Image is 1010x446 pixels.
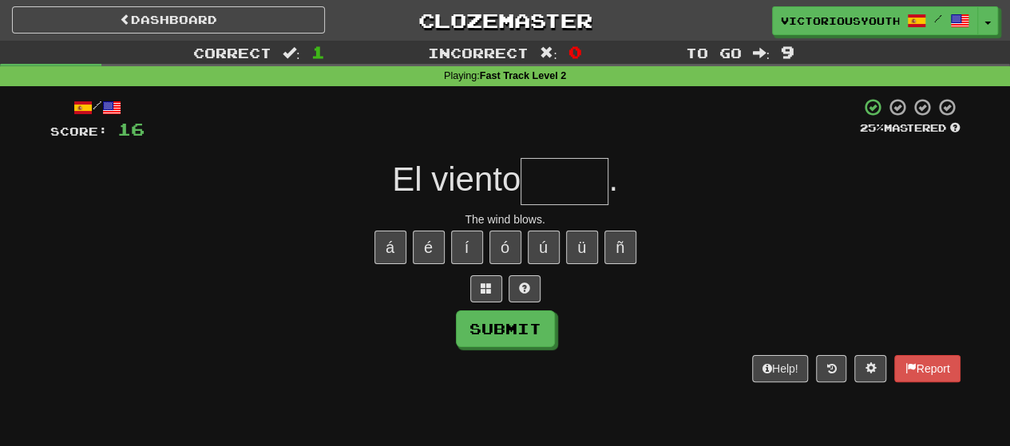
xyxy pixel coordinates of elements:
[860,121,884,134] span: 25 %
[117,119,145,139] span: 16
[540,46,557,60] span: :
[604,231,636,264] button: ñ
[528,231,560,264] button: ú
[470,275,502,302] button: Switch sentence to multiple choice alt+p
[413,231,445,264] button: é
[816,355,846,382] button: Round history (alt+y)
[12,6,325,34] a: Dashboard
[50,124,108,138] span: Score:
[283,46,300,60] span: :
[568,42,582,61] span: 0
[566,231,598,264] button: ü
[50,211,960,227] div: The wind blows.
[456,310,555,347] button: Submit
[752,355,809,382] button: Help!
[489,231,521,264] button: ó
[781,14,899,28] span: victoriousyouth
[392,160,521,198] span: El viento
[685,45,741,61] span: To go
[50,97,145,117] div: /
[193,45,271,61] span: Correct
[752,46,770,60] span: :
[934,13,942,24] span: /
[374,231,406,264] button: á
[894,355,960,382] button: Report
[608,160,618,198] span: .
[428,45,529,61] span: Incorrect
[480,70,567,81] strong: Fast Track Level 2
[772,6,978,35] a: victoriousyouth /
[349,6,662,34] a: Clozemaster
[509,275,541,302] button: Single letter hint - you only get 1 per sentence and score half the points! alt+h
[451,231,483,264] button: í
[860,121,960,136] div: Mastered
[311,42,325,61] span: 1
[781,42,794,61] span: 9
